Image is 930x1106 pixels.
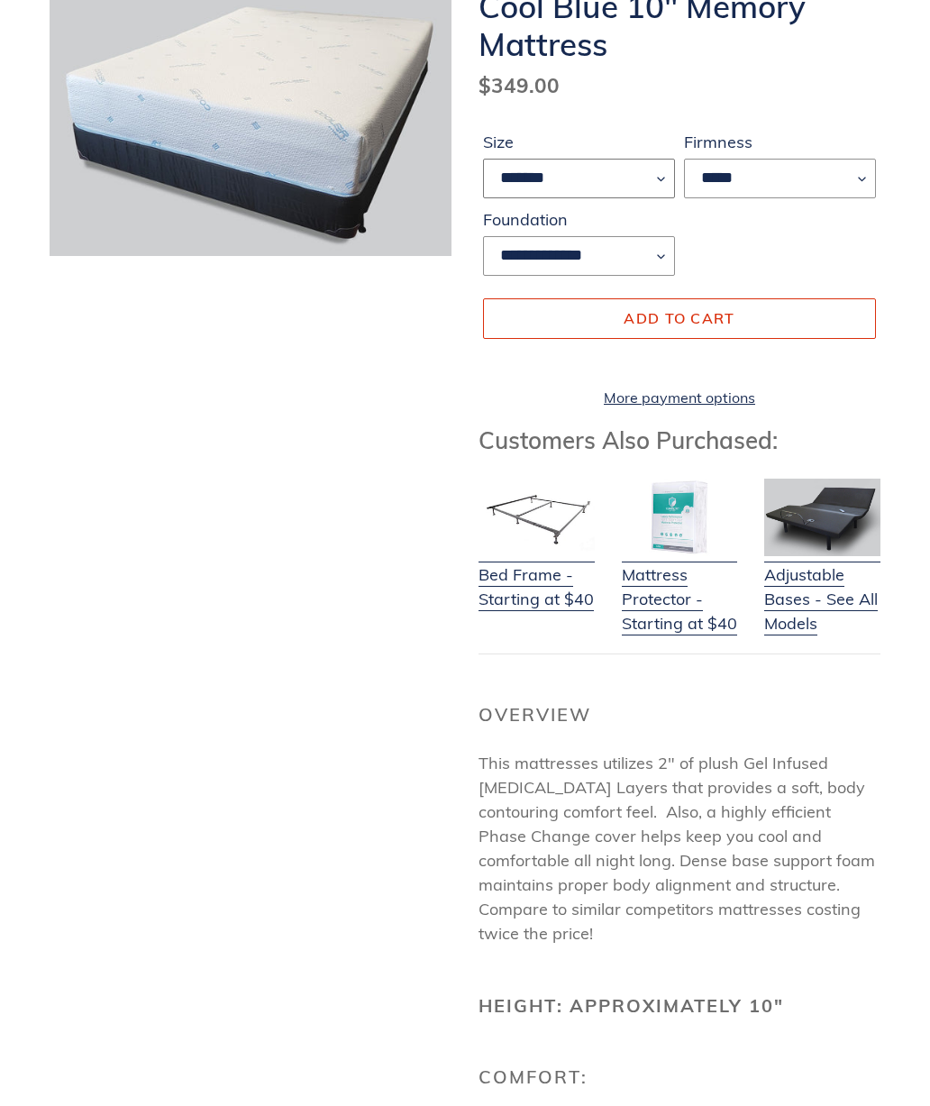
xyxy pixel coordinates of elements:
[483,207,675,232] label: Foundation
[479,753,875,944] span: This mattresses utilizes 2" of plush Gel Infused [MEDICAL_DATA] Layers that provides a soft, body...
[483,387,876,408] a: More payment options
[479,426,880,454] h3: Customers Also Purchased:
[479,1066,880,1088] h2: Comfort:
[483,130,675,154] label: Size
[622,479,738,556] img: Mattress Protector
[764,479,880,556] img: Adjustable Base
[624,309,734,327] span: Add to cart
[764,540,880,635] a: Adjustable Bases - See All Models
[479,994,784,1017] b: Height: Approximately 10"
[479,72,560,98] span: $349.00
[479,540,595,611] a: Bed Frame - Starting at $40
[479,479,595,556] img: Bed Frame
[684,130,876,154] label: Firmness
[479,704,880,726] h2: Overview
[622,540,738,635] a: Mattress Protector - Starting at $40
[483,298,876,338] button: Add to cart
